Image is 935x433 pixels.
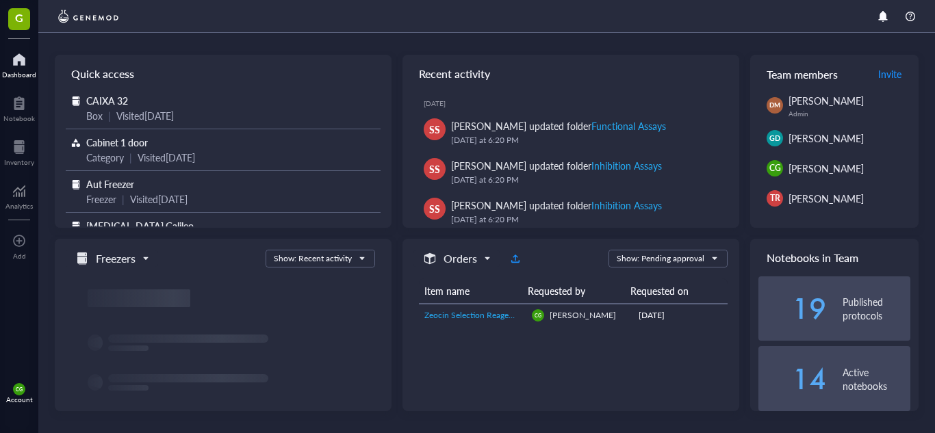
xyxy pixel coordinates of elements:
[591,198,662,212] div: Inhibition Assays
[424,99,728,107] div: [DATE]
[15,9,23,26] span: G
[86,177,134,191] span: Aut Freezer
[750,55,919,93] div: Team members
[86,192,116,207] div: Freezer
[96,250,136,267] h5: Freezers
[843,295,910,322] div: Published protocols
[274,252,352,265] div: Show: Recent activity
[789,94,864,107] span: [PERSON_NAME]
[769,162,781,174] span: CG
[444,250,477,267] h5: Orders
[108,108,111,123] div: |
[116,108,174,123] div: Visited [DATE]
[3,92,35,122] a: Notebook
[429,161,440,176] span: SS
[535,312,541,318] span: CG
[86,108,103,123] div: Box
[130,192,188,207] div: Visited [DATE]
[5,202,33,210] div: Analytics
[789,161,864,175] span: [PERSON_NAME]
[13,252,26,260] div: Add
[86,135,148,149] span: Cabinet 1 door
[16,386,23,393] span: CG
[522,278,626,304] th: Requested by
[86,150,124,165] div: Category
[878,67,901,81] span: Invite
[639,309,722,322] div: [DATE]
[878,63,902,85] button: Invite
[419,278,522,304] th: Item name
[550,309,616,321] span: [PERSON_NAME]
[617,252,704,265] div: Show: Pending approval
[451,173,717,187] div: [DATE] at 6:20 PM
[789,131,864,145] span: [PERSON_NAME]
[758,298,826,319] div: 19
[424,309,516,321] span: Zeocin Selection Reagent
[591,159,662,172] div: Inhibition Assays
[789,192,864,205] span: [PERSON_NAME]
[758,368,826,390] div: 14
[6,395,33,404] div: Account
[86,219,194,233] span: [MEDICAL_DATA] Galileo
[451,133,717,147] div: [DATE] at 6:20 PM
[413,192,728,232] a: SS[PERSON_NAME] updated folderInhibition Assays[DATE] at 6:20 PM
[769,133,780,144] span: GD
[413,113,728,153] a: SS[PERSON_NAME] updated folderFunctional Assays[DATE] at 6:20 PM
[750,239,919,276] div: Notebooks in Team
[451,158,662,173] div: [PERSON_NAME] updated folder
[451,118,666,133] div: [PERSON_NAME] updated folder
[3,114,35,122] div: Notebook
[129,150,132,165] div: |
[413,153,728,192] a: SS[PERSON_NAME] updated folderInhibition Assays[DATE] at 6:20 PM
[625,278,715,304] th: Requested on
[4,158,34,166] div: Inventory
[2,70,36,79] div: Dashboard
[429,122,440,137] span: SS
[789,109,910,118] div: Admin
[451,198,662,213] div: [PERSON_NAME] updated folder
[402,55,739,93] div: Recent activity
[429,201,440,216] span: SS
[122,192,125,207] div: |
[424,309,521,322] a: Zeocin Selection Reagent
[86,94,128,107] span: CAIXA 32
[5,180,33,210] a: Analytics
[769,101,780,110] span: DM
[2,49,36,79] a: Dashboard
[591,119,666,133] div: Functional Assays
[55,55,392,93] div: Quick access
[4,136,34,166] a: Inventory
[138,150,195,165] div: Visited [DATE]
[55,8,122,25] img: genemod-logo
[843,365,910,393] div: Active notebooks
[770,192,780,205] span: TR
